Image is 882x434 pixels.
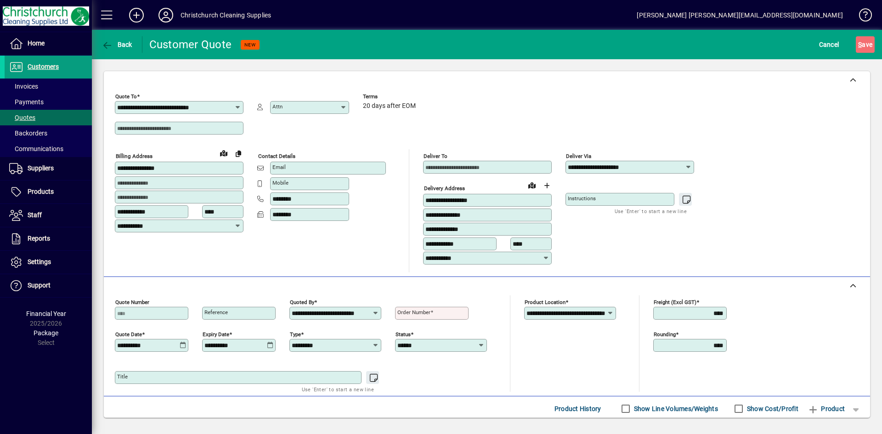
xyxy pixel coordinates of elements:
[122,7,151,23] button: Add
[117,373,128,380] mat-label: Title
[539,178,554,193] button: Choose address
[272,103,283,110] mat-label: Attn
[5,32,92,55] a: Home
[5,110,92,125] a: Quotes
[290,331,301,337] mat-label: Type
[424,153,447,159] mat-label: Deliver To
[615,206,687,216] mat-hint: Use 'Enter' to start a new line
[654,331,676,337] mat-label: Rounding
[808,401,845,416] span: Product
[92,36,142,53] app-page-header-button: Back
[632,404,718,413] label: Show Line Volumes/Weights
[852,2,871,32] a: Knowledge Base
[181,8,271,23] div: Christchurch Cleaning Supplies
[396,331,411,337] mat-label: Status
[5,79,92,94] a: Invoices
[115,331,142,337] mat-label: Quote date
[34,329,58,337] span: Package
[566,153,591,159] mat-label: Deliver via
[290,299,314,305] mat-label: Quoted by
[9,114,35,121] span: Quotes
[204,309,228,316] mat-label: Reference
[272,180,288,186] mat-label: Mobile
[5,180,92,203] a: Products
[231,146,246,161] button: Copy to Delivery address
[26,310,66,317] span: Financial Year
[28,164,54,172] span: Suppliers
[28,39,45,47] span: Home
[5,141,92,157] a: Communications
[856,36,875,53] button: Save
[151,7,181,23] button: Profile
[9,130,47,137] span: Backorders
[858,41,862,48] span: S
[9,83,38,90] span: Invoices
[102,41,132,48] span: Back
[363,94,418,100] span: Terms
[554,401,601,416] span: Product History
[149,37,232,52] div: Customer Quote
[5,94,92,110] a: Payments
[9,145,63,152] span: Communications
[28,211,42,219] span: Staff
[5,251,92,274] a: Settings
[858,37,872,52] span: ave
[551,400,605,417] button: Product History
[817,36,842,53] button: Cancel
[363,102,416,110] span: 20 days after EOM
[28,235,50,242] span: Reports
[203,331,229,337] mat-label: Expiry date
[5,227,92,250] a: Reports
[216,146,231,160] a: View on map
[244,42,256,48] span: NEW
[9,98,44,106] span: Payments
[568,195,596,202] mat-label: Instructions
[28,258,51,265] span: Settings
[5,157,92,180] a: Suppliers
[637,8,843,23] div: [PERSON_NAME] [PERSON_NAME][EMAIL_ADDRESS][DOMAIN_NAME]
[397,309,430,316] mat-label: Order number
[115,93,137,100] mat-label: Quote To
[115,299,149,305] mat-label: Quote number
[272,164,286,170] mat-label: Email
[28,282,51,289] span: Support
[302,384,374,395] mat-hint: Use 'Enter' to start a new line
[5,125,92,141] a: Backorders
[525,178,539,192] a: View on map
[28,63,59,70] span: Customers
[803,400,849,417] button: Product
[745,404,798,413] label: Show Cost/Profit
[654,299,696,305] mat-label: Freight (excl GST)
[99,36,135,53] button: Back
[5,274,92,297] a: Support
[525,299,565,305] mat-label: Product location
[819,37,839,52] span: Cancel
[5,204,92,227] a: Staff
[28,188,54,195] span: Products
